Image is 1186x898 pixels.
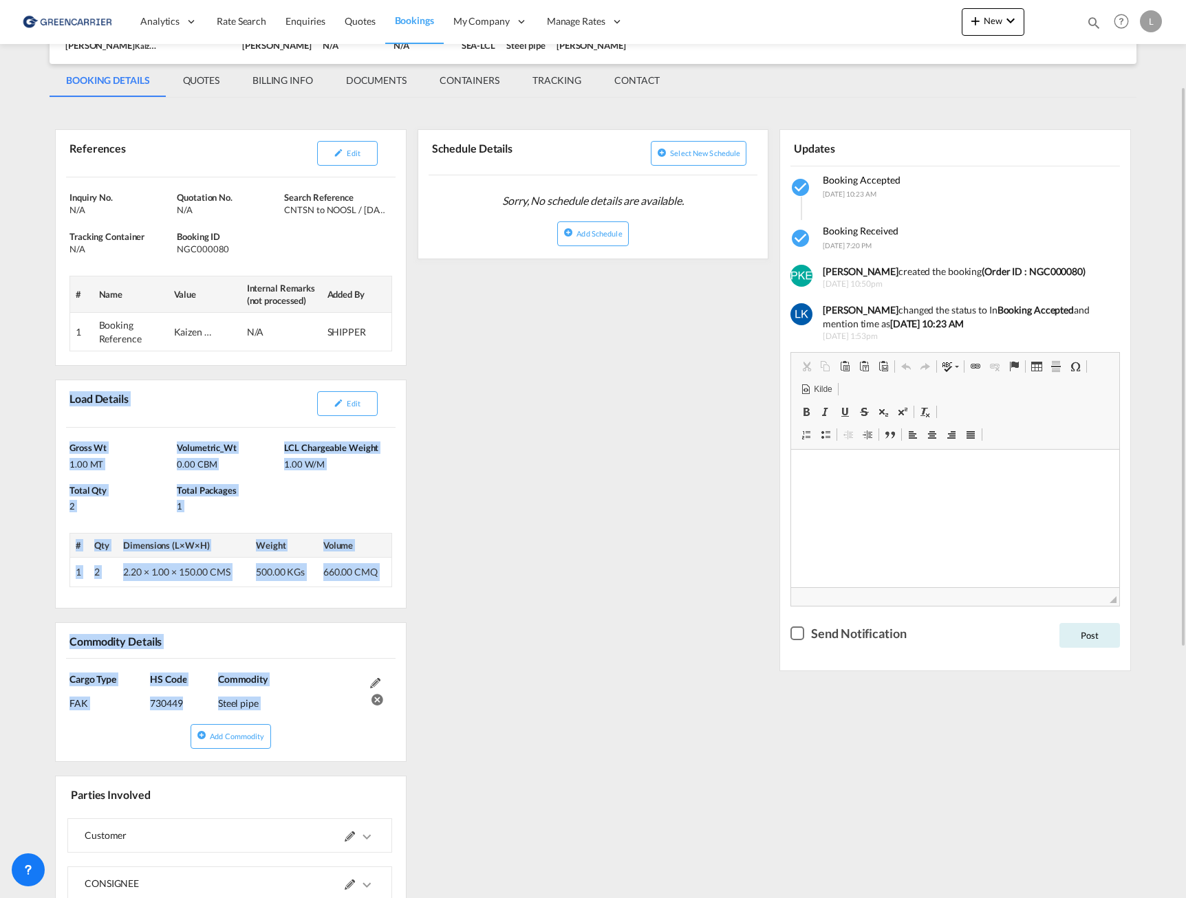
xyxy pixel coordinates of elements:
a: Kilde [797,380,836,398]
div: Updates [790,135,952,160]
span: Booking ID [177,231,220,242]
div: Load Details [66,386,134,421]
div: [PERSON_NAME] [242,39,312,52]
div: NGC000080 [177,243,281,255]
a: Lim inn som ren tekst (Ctrl+Shift+V) [854,358,874,375]
a: Høyrejuster [942,426,961,443]
b: [DATE] 10:23 AM [890,318,964,329]
div: SEA-LCL [462,39,495,52]
md-icon: Edit [370,678,380,688]
span: Quotes [345,15,375,27]
md-icon: icon-checkbox-marked-circle [790,177,812,199]
a: Kopier (Ctrl+C) [816,358,835,375]
md-icon: icon-magnify [1086,15,1101,30]
div: 1.00 MT [69,455,173,470]
img: 8E+lRRAAAABklEQVQDAJdvtLXu3BLRAAAAAElFTkSuQmCC [790,265,812,287]
b: (Order ID : NGC000080) [982,265,1086,277]
md-icon: icon-plus-circle [563,228,573,237]
b: Booking Accepted [998,304,1074,316]
button: icon-plus 400-fgNewicon-chevron-down [962,8,1024,36]
a: Gjennomstreking [854,403,874,421]
span: Sorry, No schedule details are available. [497,188,689,214]
span: 2.20 × 1.00 × 150.00 CMS [123,566,230,578]
button: icon-plus-circleAdd Commodity [191,724,270,749]
div: Send Notification [811,625,906,642]
span: New [967,15,1019,26]
span: Add Commodity [210,732,264,741]
span: Kaizen Shipping AS [135,40,198,51]
span: [DATE] 1:53pm [823,331,1110,342]
div: 2 [69,496,173,512]
div: References [66,135,228,171]
a: Lenke (Ctrl+K) [966,358,985,375]
md-icon: icon-chevron-down [1002,12,1019,29]
a: Legg til / fjern punktliste [816,426,835,443]
iframe: Rikteksteditor, editor2 [791,450,1119,587]
th: Volume [318,534,391,558]
div: 1 [177,496,281,512]
a: Blokkjuster [961,426,980,443]
a: Blokksitat [881,426,900,443]
div: N/A [69,243,173,255]
span: HS Code [150,673,186,685]
a: Tabell [1027,358,1046,375]
td: Booking Reference [94,313,169,351]
button: icon-pencilEdit [317,141,378,166]
td: 1 [70,558,89,587]
a: Fet (Ctrl+B) [797,403,816,421]
th: # [70,276,94,312]
a: Fjern formatering [916,403,935,421]
span: Quotation No. [177,192,233,203]
img: e39c37208afe11efa9cb1d7a6ea7d6f5.png [21,6,114,37]
span: Total Qty [69,485,107,496]
md-icon: icon-plus-circle [657,148,667,157]
span: Help [1110,10,1133,33]
span: Volumetric_Wt [177,442,237,453]
div: 0.00 CBM [177,455,281,470]
a: Reduser innrykk [839,426,858,443]
div: L [1140,10,1162,32]
div: 730449 [150,686,215,710]
md-icon: icon-plus-circle [197,730,206,740]
md-icon: icon-pencil [334,148,343,157]
a: Klipp ut (Ctrl+X) [797,358,816,375]
md-tab-item: CONTACT [598,64,676,97]
div: changed the status to In and mention time as [823,303,1110,330]
span: Rate Search [217,15,266,27]
div: Kaizen 22537 [174,325,215,339]
span: Edit [347,399,360,408]
th: Added By [322,276,392,312]
th: Weight [250,534,318,558]
a: Sett inn spesialtegn [1066,358,1085,375]
div: Per Kristian Edvartsen [557,39,626,52]
b: [PERSON_NAME] [823,304,898,316]
md-icon: icon-pencil [334,398,343,408]
th: Value [169,276,241,312]
span: Inquiry No. [69,192,113,203]
th: Qty [89,534,118,558]
div: Steel pipe [506,39,546,52]
div: [PERSON_NAME] [65,39,158,52]
button: icon-plus-circleAdd Schedule [557,221,628,246]
button: Post [1059,623,1120,648]
md-icon: icons/ic_keyboard_arrow_right_black_24px.svg [358,877,375,893]
td: SHIPPER [322,313,392,351]
span: Select new schedule [670,149,740,157]
a: Legg til / fjern nummerert liste [797,426,816,443]
span: Customer [85,829,127,841]
div: N/A [393,39,451,52]
div: icon-magnify [1086,15,1101,36]
a: Sett inn horisontal linje [1046,358,1066,375]
span: [DATE] 7:20 PM [823,241,872,250]
a: Lim inn fra Word [874,358,893,375]
md-icon: icon-checkbox-marked-circle [790,228,812,250]
a: Understreking (Ctrl+U) [835,403,854,421]
span: [DATE] 10:50pm [823,278,1110,290]
b: [PERSON_NAME] [823,265,898,277]
span: Commodity [218,673,268,685]
a: Senket skrift [874,403,893,421]
div: Commodity Details [66,628,228,653]
md-tab-item: TRACKING [516,64,598,97]
md-icon: icon-cancel [370,691,380,701]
